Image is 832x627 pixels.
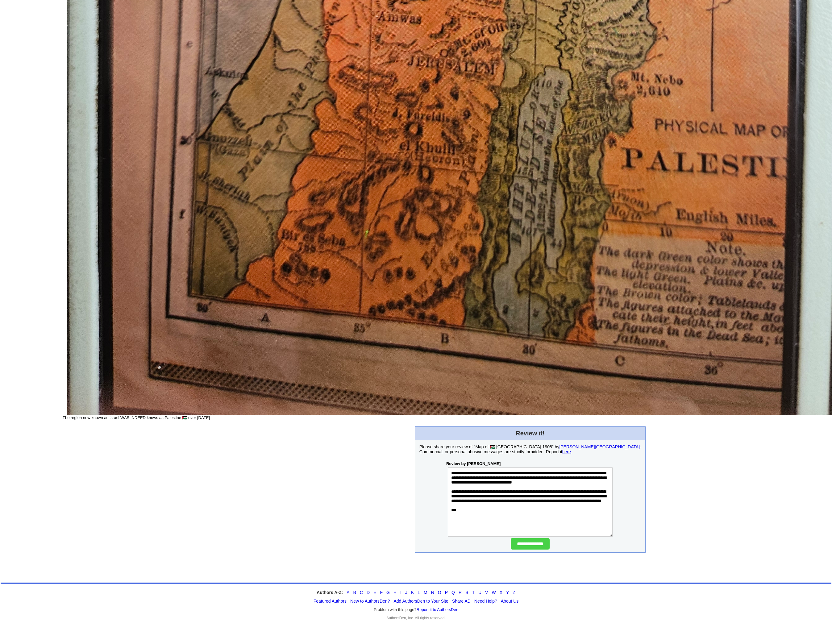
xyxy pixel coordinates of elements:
a: X [500,590,502,595]
a: Report it to AuthorsDen [417,607,458,612]
a: B [353,590,356,595]
a: A [347,590,349,595]
a: K [411,590,414,595]
a: Need Help? [474,599,497,604]
strong: Authors A-Z: [317,590,343,595]
a: I [400,590,401,595]
a: F [380,590,383,595]
a: New to AuthorsDen? [350,599,390,604]
a: T [472,590,475,595]
a: N [431,590,434,595]
a: D [367,590,370,595]
a: here [562,449,571,454]
a: S [465,590,468,595]
a: About Us [501,599,519,604]
a: J [405,590,407,595]
a: Share AD [452,599,471,604]
td: Review it! [415,427,645,440]
a: Z [513,590,515,595]
a: W [492,590,496,595]
font: The region now known as Israel WAS INDEED knows as Palestine 🇵🇸 over [DATE] [63,415,210,420]
a: Featured Authors [314,599,347,604]
a: Add AuthorsDen to Your Site [393,599,448,604]
b: Review by [PERSON_NAME] [446,461,501,466]
a: H [393,590,397,595]
a: Y [506,590,509,595]
div: AuthorsDen, Inc. All rights reserved. [1,616,831,620]
a: G [386,590,390,595]
font: Problem with this page? [374,607,458,612]
a: E [373,590,376,595]
a: M [424,590,427,595]
a: [PERSON_NAME][GEOGRAPHIC_DATA] [559,444,640,449]
a: Q [451,590,455,595]
a: R [459,590,462,595]
a: V [485,590,488,595]
a: U [478,590,481,595]
p: Please share your review of "Map of 🇵🇸 [GEOGRAPHIC_DATA] 1908" by . Commercial, or personal abusi... [419,444,641,454]
a: L [418,590,420,595]
a: O [438,590,441,595]
a: P [445,590,448,595]
a: C [360,590,363,595]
